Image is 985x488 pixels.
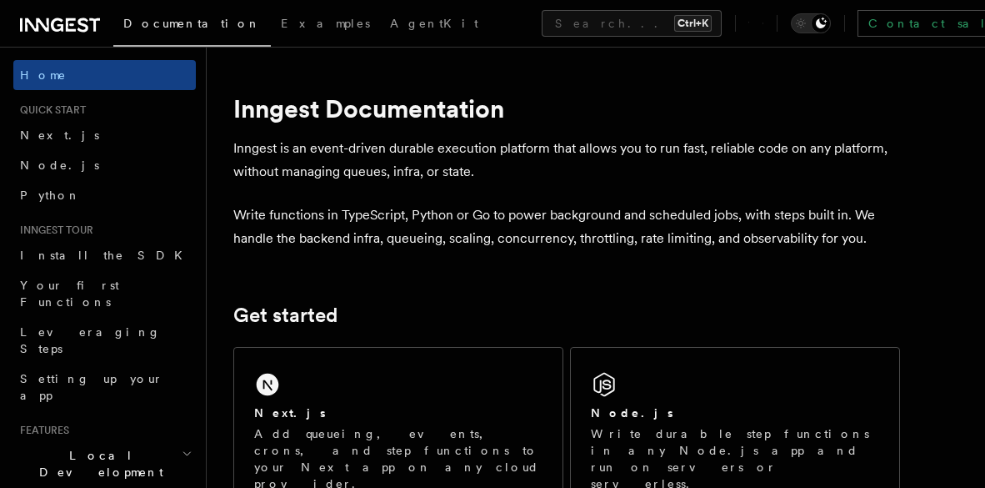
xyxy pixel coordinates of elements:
span: Documentation [123,17,261,30]
p: Write functions in TypeScript, Python or Go to power background and scheduled jobs, with steps bu... [233,204,900,250]
a: Leveraging Steps [13,317,196,364]
a: Get started [233,304,337,327]
span: Examples [281,17,370,30]
a: AgentKit [380,5,488,45]
a: Next.js [13,120,196,150]
a: Node.js [13,150,196,180]
a: Python [13,180,196,210]
button: Search...Ctrl+K [542,10,722,37]
a: Examples [271,5,380,45]
button: Local Development [13,440,196,487]
span: Node.js [20,158,99,172]
a: Setting up your app [13,364,196,410]
span: Next.js [20,128,99,142]
span: Your first Functions [20,279,119,309]
button: Toggle dark mode [791,13,831,33]
span: Inngest tour [13,224,93,237]
span: Home [20,67,67,83]
h2: Next.js [254,405,326,421]
a: Install the SDK [13,240,196,270]
a: Documentation [113,5,271,47]
span: Setting up your app [20,372,163,402]
kbd: Ctrl+K [674,15,712,32]
span: Quick start [13,103,86,117]
h2: Node.js [591,405,673,421]
p: Inngest is an event-driven durable execution platform that allows you to run fast, reliable code ... [233,137,900,184]
span: Local Development [13,447,182,480]
a: Home [13,60,196,90]
span: Python [20,189,81,202]
a: Your first Functions [13,270,196,317]
span: Install the SDK [20,249,192,262]
span: Leveraging Steps [20,325,161,355]
span: AgentKit [390,17,478,30]
span: Features [13,424,69,437]
h1: Inngest Documentation [233,93,900,123]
